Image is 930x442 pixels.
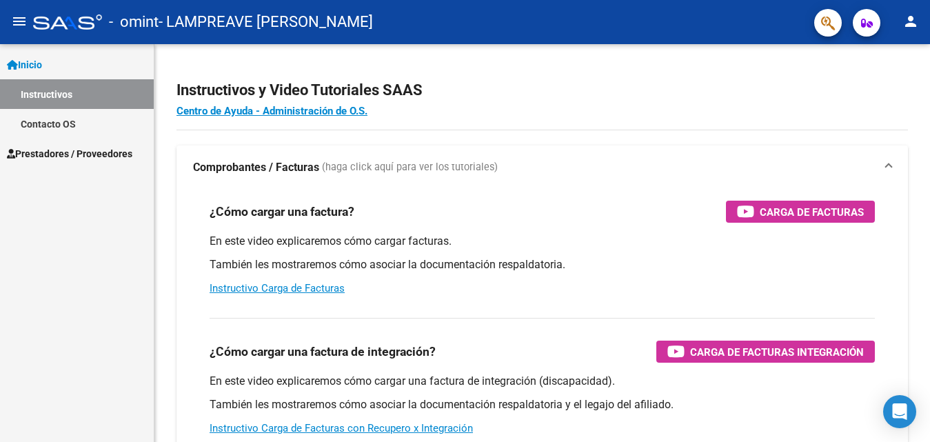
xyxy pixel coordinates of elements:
[210,282,345,294] a: Instructivo Carga de Facturas
[7,146,132,161] span: Prestadores / Proveedores
[883,395,916,428] div: Open Intercom Messenger
[760,203,864,221] span: Carga de Facturas
[109,7,159,37] span: - omint
[210,374,875,389] p: En este video explicaremos cómo cargar una factura de integración (discapacidad).
[210,342,436,361] h3: ¿Cómo cargar una factura de integración?
[11,13,28,30] mat-icon: menu
[176,145,908,190] mat-expansion-panel-header: Comprobantes / Facturas (haga click aquí para ver los tutoriales)
[210,202,354,221] h3: ¿Cómo cargar una factura?
[210,234,875,249] p: En este video explicaremos cómo cargar facturas.
[193,160,319,175] strong: Comprobantes / Facturas
[210,257,875,272] p: También les mostraremos cómo asociar la documentación respaldatoria.
[322,160,498,175] span: (haga click aquí para ver los tutoriales)
[176,105,367,117] a: Centro de Ayuda - Administración de O.S.
[902,13,919,30] mat-icon: person
[210,397,875,412] p: También les mostraremos cómo asociar la documentación respaldatoria y el legajo del afiliado.
[690,343,864,361] span: Carga de Facturas Integración
[7,57,42,72] span: Inicio
[656,341,875,363] button: Carga de Facturas Integración
[210,422,473,434] a: Instructivo Carga de Facturas con Recupero x Integración
[726,201,875,223] button: Carga de Facturas
[176,77,908,103] h2: Instructivos y Video Tutoriales SAAS
[159,7,373,37] span: - LAMPREAVE [PERSON_NAME]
